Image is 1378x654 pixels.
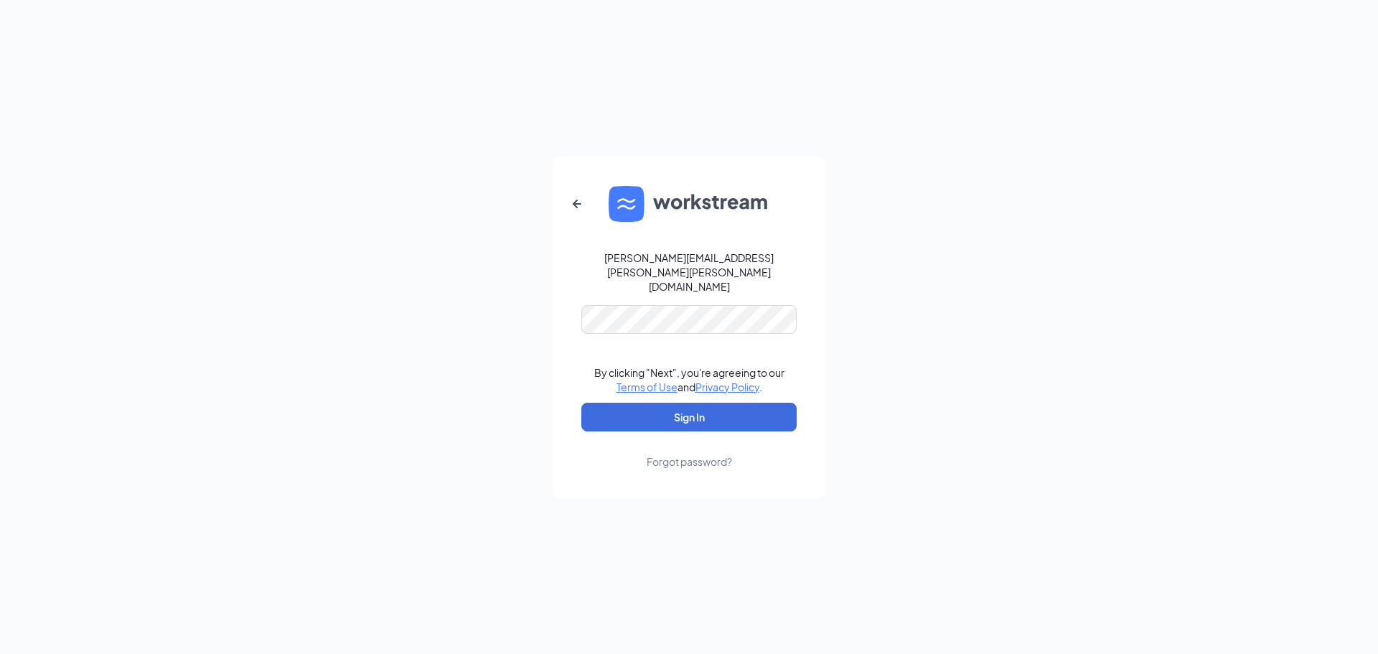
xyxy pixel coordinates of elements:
div: [PERSON_NAME][EMAIL_ADDRESS][PERSON_NAME][PERSON_NAME][DOMAIN_NAME] [581,251,797,294]
svg: ArrowLeftNew [568,195,586,212]
div: By clicking "Next", you're agreeing to our and . [594,365,784,394]
button: Sign In [581,403,797,431]
button: ArrowLeftNew [560,187,594,221]
a: Forgot password? [647,431,732,469]
div: Forgot password? [647,454,732,469]
a: Privacy Policy [695,380,759,393]
a: Terms of Use [617,380,678,393]
img: WS logo and Workstream text [609,186,769,222]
